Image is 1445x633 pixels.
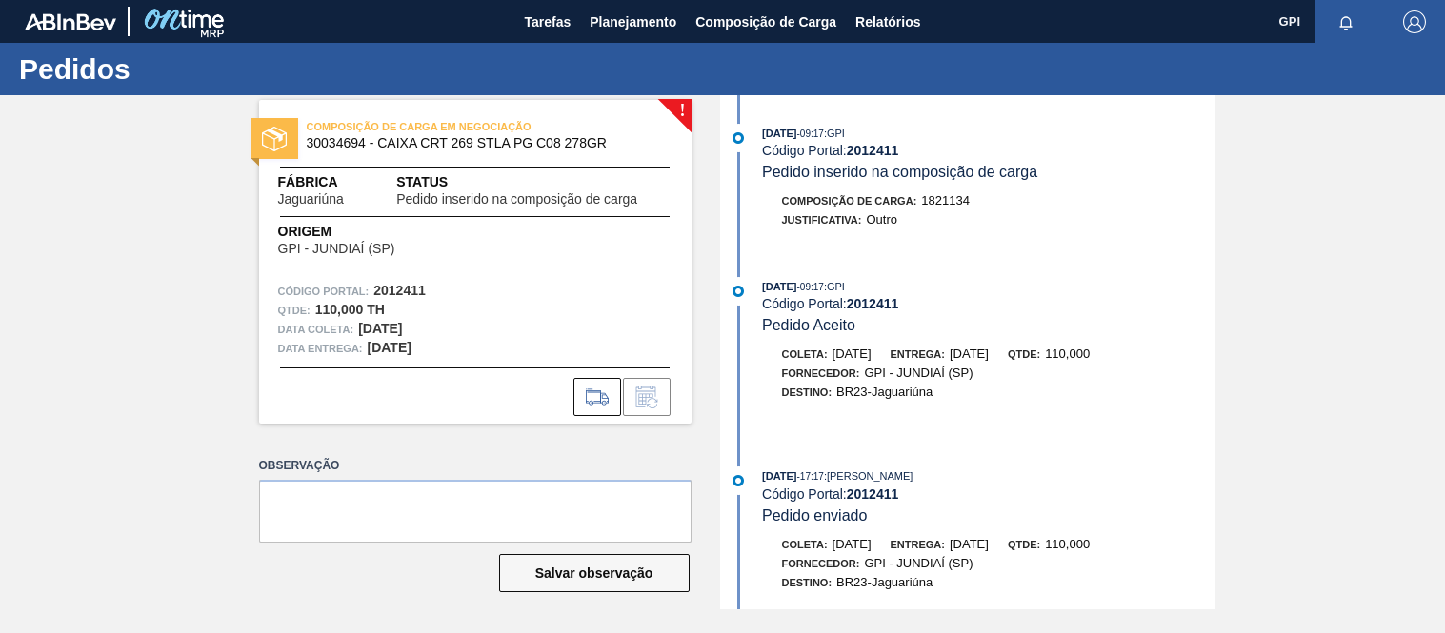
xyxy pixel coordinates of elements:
div: Ir para Composição de Carga [573,378,621,416]
span: Composição de Carga : [782,195,917,207]
div: Código Portal: [762,143,1214,158]
span: Fábrica [278,172,397,192]
strong: 2012411 [373,283,426,298]
span: Justificativa: [782,214,862,226]
strong: [DATE] [358,321,402,336]
span: Qtde: [1008,348,1040,360]
span: 110,000 [1045,346,1090,361]
span: Pedido Aceito [762,317,855,333]
span: 110,000 [1045,537,1090,551]
span: Fornecedor: [782,558,860,569]
span: Data entrega: [278,339,363,358]
span: - 17:17 [797,471,824,482]
span: Relatórios [855,10,920,33]
span: [DATE] [762,281,796,292]
img: TNhmsLtSVTkK8tSr43FrP2fwEKptu5GPRR3wAAAABJRU5ErkJggg== [25,13,116,30]
span: Código Portal: [278,282,370,301]
span: Jaguariúna [278,192,344,207]
div: Informar alteração no pedido [623,378,671,416]
span: Outro [866,212,897,227]
img: atual [733,286,744,297]
span: GPI - JUNDIAÍ (SP) [864,366,973,380]
span: [DATE] [762,470,796,482]
span: Destino: [782,577,833,588]
span: Entrega: [891,539,945,550]
span: Status [396,172,672,192]
span: Pedido inserido na composição de carga [396,192,637,207]
img: Logout [1403,10,1426,33]
div: Código Portal: [762,296,1214,311]
span: GPI - JUNDIAÍ (SP) [864,556,973,570]
div: Código Portal: [762,486,1214,502]
span: Pedido inserido na composição de carga [762,164,1037,180]
label: Observação [259,452,692,480]
span: : GPI [824,128,845,139]
span: BR23-Jaguariúna [836,575,933,589]
span: GPI - JUNDIAÍ (SP) [278,242,395,256]
h1: Pedidos [19,58,357,80]
strong: 2012411 [847,143,899,158]
button: Notificações [1315,9,1376,35]
button: Salvar observação [499,554,690,592]
span: Pedido enviado [762,507,867,524]
span: 30034694 - CAIXA CRT 269 STLA PG C08 278GR [307,136,652,150]
span: Composição de Carga [695,10,836,33]
strong: 110,000 TH [315,302,385,317]
strong: [DATE] [368,340,411,355]
span: Tarefas [524,10,571,33]
span: - 09:17 [797,282,824,292]
span: : [PERSON_NAME] [824,470,913,482]
span: Qtde : [278,301,311,320]
span: Destino: [782,386,833,398]
span: 1821134 [921,193,970,208]
span: Qtde: [1008,539,1040,550]
img: atual [733,475,744,486]
span: COMPOSIÇÃO DE CARGA EM NEGOCIAÇÃO [307,117,573,136]
span: Coleta: [782,539,828,550]
span: - 09:17 [797,129,824,139]
strong: 2012411 [847,296,899,311]
img: atual [733,132,744,144]
span: BR23-Jaguariúna [836,385,933,399]
span: Entrega: [891,348,945,360]
span: [DATE] [833,537,872,551]
span: Planejamento [590,10,676,33]
span: Origem [278,222,450,242]
span: [DATE] [950,346,989,361]
span: Fornecedor: [782,367,860,379]
span: : GPI [824,281,845,292]
strong: 2012411 [847,486,899,502]
span: Coleta: [782,348,828,360]
span: [DATE] [950,537,989,551]
img: status [262,127,287,151]
span: [DATE] [762,128,796,139]
span: Data coleta: [278,320,354,339]
span: [DATE] [833,346,872,361]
